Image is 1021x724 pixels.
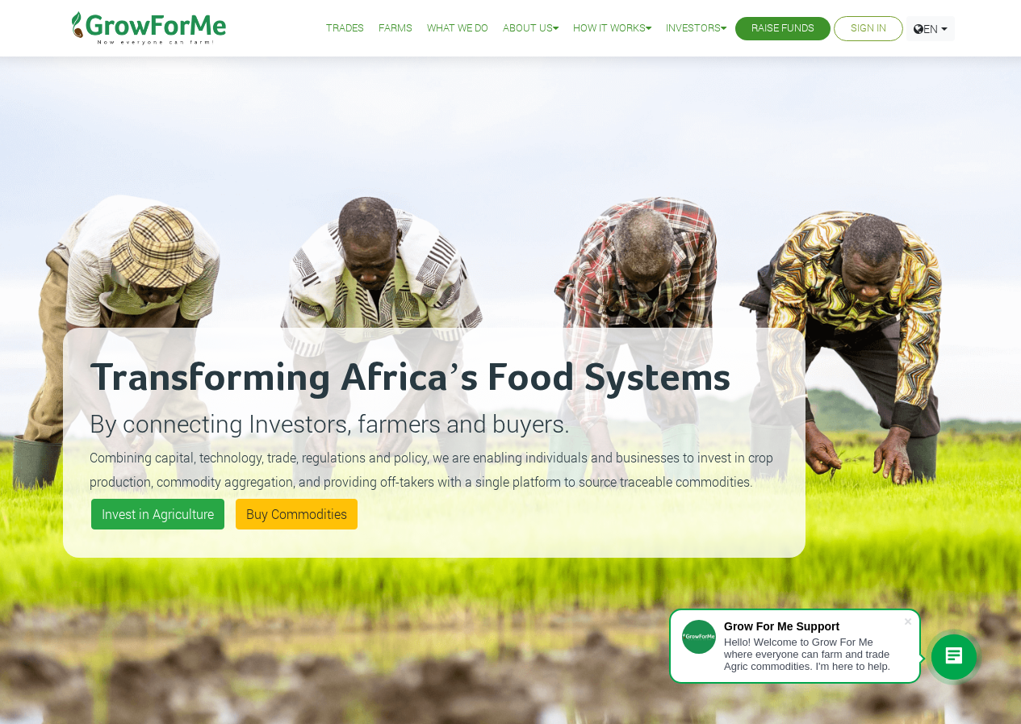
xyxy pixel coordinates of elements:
a: EN [906,16,955,41]
div: Grow For Me Support [724,620,903,633]
div: Hello! Welcome to Grow For Me where everyone can farm and trade Agric commodities. I'm here to help. [724,636,903,672]
a: Invest in Agriculture [91,499,224,529]
a: Raise Funds [751,20,814,37]
a: Farms [379,20,412,37]
a: Trades [326,20,364,37]
a: Buy Commodities [236,499,358,529]
a: Sign In [851,20,886,37]
a: What We Do [427,20,488,37]
h2: Transforming Africa’s Food Systems [90,354,779,403]
a: How it Works [573,20,651,37]
a: Investors [666,20,726,37]
small: Combining capital, technology, trade, regulations and policy, we are enabling individuals and bus... [90,449,773,490]
p: By connecting Investors, farmers and buyers. [90,405,779,442]
a: About Us [503,20,559,37]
